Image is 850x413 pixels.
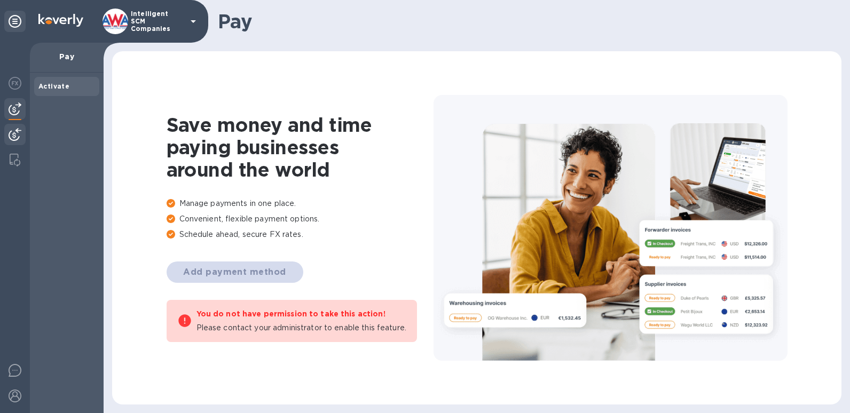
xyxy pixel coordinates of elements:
h1: Save money and time paying businesses around the world [167,114,434,181]
p: Schedule ahead, secure FX rates. [167,229,434,240]
p: Convenient, flexible payment options. [167,213,434,225]
p: Intelligent SCM Companies [131,10,184,33]
b: You do not have permission to take this action! [196,309,385,318]
p: Manage payments in one place. [167,198,434,209]
p: Pay [38,51,95,62]
p: Please contact your administrator to enable this feature. [196,322,407,333]
img: Foreign exchange [9,77,21,90]
b: Activate [38,82,69,90]
h1: Pay [218,10,833,33]
img: Logo [38,14,83,27]
div: Unpin categories [4,11,26,32]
